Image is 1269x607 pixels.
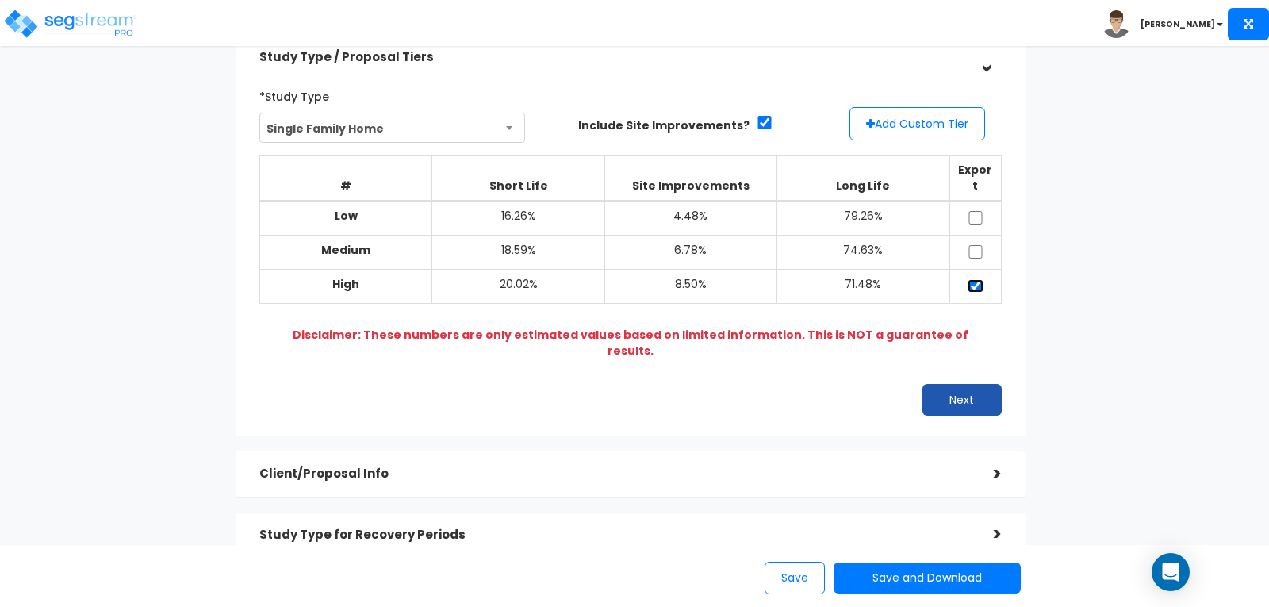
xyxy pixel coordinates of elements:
[432,236,604,270] td: 18.59%
[777,201,949,236] td: 79.26%
[2,8,137,40] img: logo_pro_r.png
[321,242,370,258] b: Medium
[970,462,1002,486] div: >
[777,156,949,202] th: Long Life
[293,327,968,359] b: Disclaimer: These numbers are only estimated values based on limited information. This is NOT a g...
[834,563,1021,594] button: Save and Download
[259,51,970,64] h5: Study Type / Proposal Tiers
[777,236,949,270] td: 74.63%
[432,270,604,304] td: 20.02%
[777,270,949,304] td: 71.48%
[332,276,359,292] b: High
[259,83,329,105] label: *Study Type
[432,201,604,236] td: 16.26%
[849,107,985,140] button: Add Custom Tier
[922,384,1002,416] button: Next
[973,41,998,73] div: >
[604,156,776,202] th: Site Improvements
[578,117,750,133] label: Include Site Improvements?
[259,156,431,202] th: #
[259,467,970,481] h5: Client/Proposal Info
[1152,553,1190,591] div: Open Intercom Messenger
[949,156,1001,202] th: Export
[259,528,970,542] h5: Study Type for Recovery Periods
[604,270,776,304] td: 8.50%
[432,156,604,202] th: Short Life
[604,236,776,270] td: 6.78%
[765,562,825,594] button: Save
[260,113,524,144] span: Single Family Home
[1141,18,1215,30] b: [PERSON_NAME]
[604,201,776,236] td: 4.48%
[259,113,525,143] span: Single Family Home
[970,522,1002,547] div: >
[1102,10,1130,38] img: avatar.png
[335,208,358,224] b: Low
